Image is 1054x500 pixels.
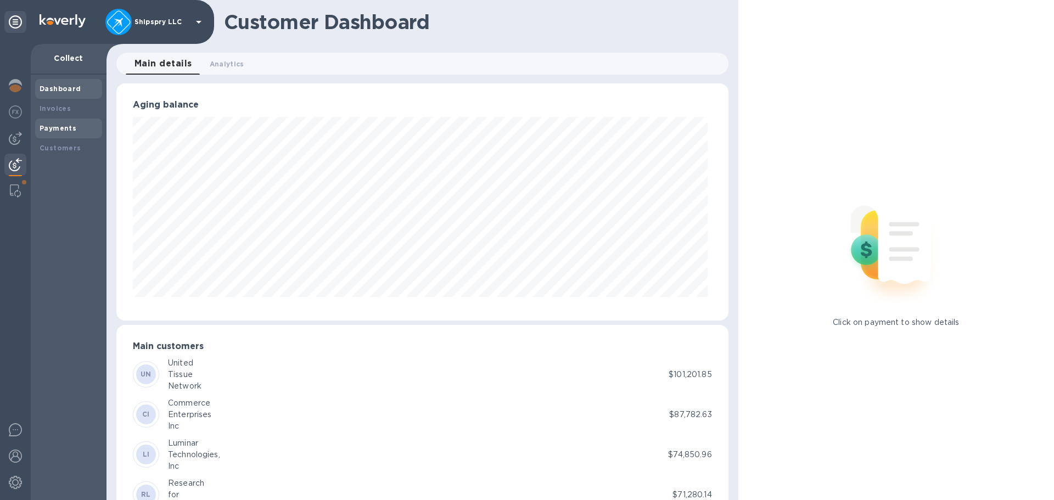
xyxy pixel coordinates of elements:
[168,449,220,460] div: Technologies,
[168,380,201,392] div: Network
[133,341,712,352] h3: Main customers
[142,410,150,418] b: CI
[40,14,86,27] img: Logo
[133,100,712,110] h3: Aging balance
[168,460,220,472] div: Inc
[40,124,76,132] b: Payments
[168,477,204,489] div: Research
[669,409,711,420] p: $87,782.63
[168,420,211,432] div: Inc
[668,449,711,460] p: $74,850.96
[833,317,959,328] p: Click on payment to show details
[141,490,151,498] b: RL
[168,397,211,409] div: Commerce
[143,450,150,458] b: LI
[141,370,152,378] b: UN
[40,104,71,113] b: Invoices
[224,10,721,33] h1: Customer Dashboard
[4,11,26,33] div: Unpin categories
[210,58,244,70] span: Analytics
[669,369,711,380] p: $101,201.85
[134,56,192,71] span: Main details
[40,144,81,152] b: Customers
[168,409,211,420] div: Enterprises
[40,85,81,93] b: Dashboard
[168,357,201,369] div: United
[168,437,220,449] div: Luminar
[9,105,22,119] img: Foreign exchange
[168,369,201,380] div: Tissue
[40,53,98,64] p: Collect
[134,18,189,26] p: Shipspry LLC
